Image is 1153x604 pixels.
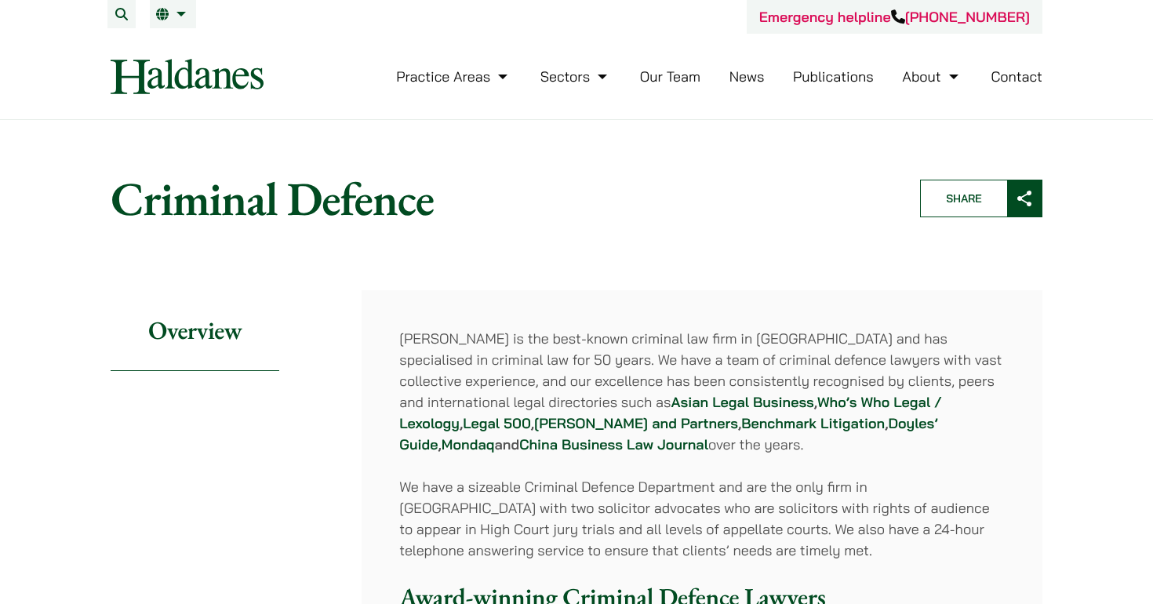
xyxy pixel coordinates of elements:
[111,59,264,94] img: Logo of Haldanes
[399,476,1005,561] p: We have a sizeable Criminal Defence Department and are the only firm in [GEOGRAPHIC_DATA] with tw...
[463,414,530,432] a: Legal 500
[442,435,495,453] a: Mondaq
[920,180,1042,217] button: Share
[534,414,738,432] a: [PERSON_NAME] and Partners
[399,393,942,432] a: Who’s Who Legal / Lexology
[540,67,611,86] a: Sectors
[156,8,190,20] a: EN
[519,435,708,453] a: China Business Law Journal
[729,67,765,86] a: News
[438,435,442,453] strong: ,
[111,170,893,227] h1: Criminal Defence
[460,414,463,432] strong: ,
[902,67,962,86] a: About
[793,67,874,86] a: Publications
[759,8,1030,26] a: Emergency helpline[PHONE_NUMBER]
[921,180,1007,216] span: Share
[814,393,817,411] strong: ,
[396,67,511,86] a: Practice Areas
[531,414,534,432] strong: ,
[494,435,519,453] strong: and
[399,328,1005,455] p: [PERSON_NAME] is the best-known criminal law firm in [GEOGRAPHIC_DATA] and has specialised in cri...
[991,67,1042,86] a: Contact
[738,414,889,432] strong: , ,
[741,414,885,432] a: Benchmark Litigation
[640,67,700,86] a: Our Team
[399,414,938,453] a: Doyles’ Guide
[111,290,279,371] h2: Overview
[671,393,813,411] a: Asian Legal Business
